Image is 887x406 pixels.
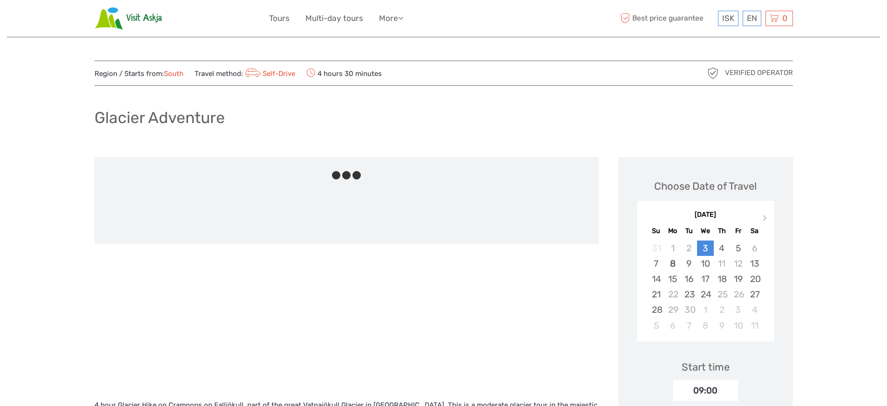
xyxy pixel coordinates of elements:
a: South [164,69,183,78]
div: Choose Saturday, September 13th, 2025 [746,256,763,271]
div: Su [648,225,664,237]
div: Choose Sunday, September 21st, 2025 [648,287,664,302]
div: Choose Friday, October 3rd, 2025 [730,302,746,317]
div: Choose Monday, September 15th, 2025 [664,271,681,287]
div: Choose Monday, September 8th, 2025 [664,256,681,271]
img: verified_operator_grey_128.png [705,66,720,81]
div: Choose Thursday, October 9th, 2025 [714,318,730,333]
span: Travel method: [195,67,296,80]
div: Choose Saturday, October 11th, 2025 [746,318,763,333]
div: Choose Saturday, September 20th, 2025 [746,271,763,287]
div: Choose Wednesday, October 8th, 2025 [697,318,713,333]
div: Choose Sunday, October 5th, 2025 [648,318,664,333]
div: Choose Wednesday, September 10th, 2025 [697,256,713,271]
span: 0 [781,14,789,23]
button: Next Month [758,213,773,227]
div: Choose Wednesday, September 24th, 2025 [697,287,713,302]
a: More [379,12,403,25]
div: Sa [746,225,763,237]
div: Not available Friday, September 12th, 2025 [730,256,746,271]
div: Choose Friday, September 5th, 2025 [730,241,746,256]
div: Not available Thursday, September 11th, 2025 [714,256,730,271]
div: Choose Wednesday, September 3rd, 2025 [697,241,713,256]
div: [DATE] [637,210,774,220]
div: Choose Sunday, September 14th, 2025 [648,271,664,287]
div: Not available Tuesday, September 2nd, 2025 [681,241,697,256]
div: Not available Saturday, September 6th, 2025 [746,241,763,256]
div: month 2025-09 [640,241,771,333]
div: Choose Tuesday, September 23rd, 2025 [681,287,697,302]
div: 09:00 [673,380,738,401]
div: Choose Thursday, September 4th, 2025 [714,241,730,256]
div: Not available Monday, September 1st, 2025 [664,241,681,256]
div: Choose Sunday, September 7th, 2025 [648,256,664,271]
div: Choose Wednesday, September 17th, 2025 [697,271,713,287]
div: Not available Thursday, September 25th, 2025 [714,287,730,302]
div: Not available Monday, September 22nd, 2025 [664,287,681,302]
div: Choose Tuesday, September 9th, 2025 [681,256,697,271]
div: Choose Friday, September 19th, 2025 [730,271,746,287]
img: Scandinavian Travel [95,7,163,30]
span: Verified Operator [725,68,793,78]
div: Th [714,225,730,237]
div: Not available Friday, September 26th, 2025 [730,287,746,302]
div: Mo [664,225,681,237]
div: Choose Friday, October 10th, 2025 [730,318,746,333]
h1: Glacier Adventure [95,108,225,127]
div: Choose Thursday, October 2nd, 2025 [714,302,730,317]
span: ISK [722,14,734,23]
div: Choose Tuesday, October 7th, 2025 [681,318,697,333]
div: Start time [682,360,730,374]
a: Self-Drive [243,69,296,78]
div: EN [743,11,761,26]
div: Tu [681,225,697,237]
span: Best price guarantee [618,11,716,26]
div: Choose Sunday, September 28th, 2025 [648,302,664,317]
span: Region / Starts from: [95,69,183,79]
div: Choose Thursday, September 18th, 2025 [714,271,730,287]
div: Not available Tuesday, September 30th, 2025 [681,302,697,317]
div: Choose Monday, October 6th, 2025 [664,318,681,333]
div: Choose Saturday, September 27th, 2025 [746,287,763,302]
a: Tours [269,12,290,25]
span: 4 hours 30 minutes [306,67,382,80]
div: Choose Date of Travel [654,179,757,193]
div: Fr [730,225,746,237]
div: Choose Saturday, October 4th, 2025 [746,302,763,317]
div: Choose Wednesday, October 1st, 2025 [697,302,713,317]
div: Choose Tuesday, September 16th, 2025 [681,271,697,287]
a: Multi-day tours [305,12,363,25]
div: Not available Sunday, August 31st, 2025 [648,241,664,256]
div: Not available Monday, September 29th, 2025 [664,302,681,317]
div: We [697,225,713,237]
